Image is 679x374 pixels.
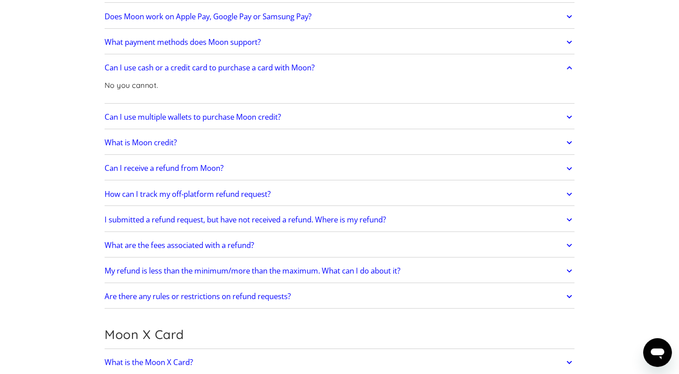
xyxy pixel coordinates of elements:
h2: Are there any rules or restrictions on refund requests? [105,292,291,301]
a: What payment methods does Moon support? [105,33,575,52]
iframe: Button to launch messaging window [643,338,672,367]
a: What are the fees associated with a refund? [105,236,575,255]
h2: What are the fees associated with a refund? [105,241,254,250]
h2: Does Moon work on Apple Pay, Google Pay or Samsung Pay? [105,12,311,21]
a: Can I receive a refund from Moon? [105,159,575,178]
h2: Moon X Card [105,327,575,342]
h2: What payment methods does Moon support? [105,38,261,47]
a: Does Moon work on Apple Pay, Google Pay or Samsung Pay? [105,7,575,26]
a: What is Moon credit? [105,133,575,152]
a: How can I track my off-platform refund request? [105,185,575,204]
h2: Can I receive a refund from Moon? [105,164,223,173]
h2: Can I use cash or a credit card to purchase a card with Moon? [105,63,315,72]
a: My refund is less than the minimum/more than the maximum. What can I do about it? [105,261,575,280]
a: What is the Moon X Card? [105,353,575,372]
h2: Can I use multiple wallets to purchase Moon credit? [105,113,281,122]
a: Are there any rules or restrictions on refund requests? [105,287,575,306]
a: Can I use multiple wallets to purchase Moon credit? [105,108,575,126]
a: Can I use cash or a credit card to purchase a card with Moon? [105,58,575,77]
p: No you cannot. [105,80,158,91]
h2: How can I track my off-platform refund request? [105,190,271,199]
h2: What is Moon credit? [105,138,177,147]
a: I submitted a refund request, but have not received a refund. Where is my refund? [105,210,575,229]
h2: I submitted a refund request, but have not received a refund. Where is my refund? [105,215,386,224]
h2: My refund is less than the minimum/more than the maximum. What can I do about it? [105,266,400,275]
h2: What is the Moon X Card? [105,358,193,367]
